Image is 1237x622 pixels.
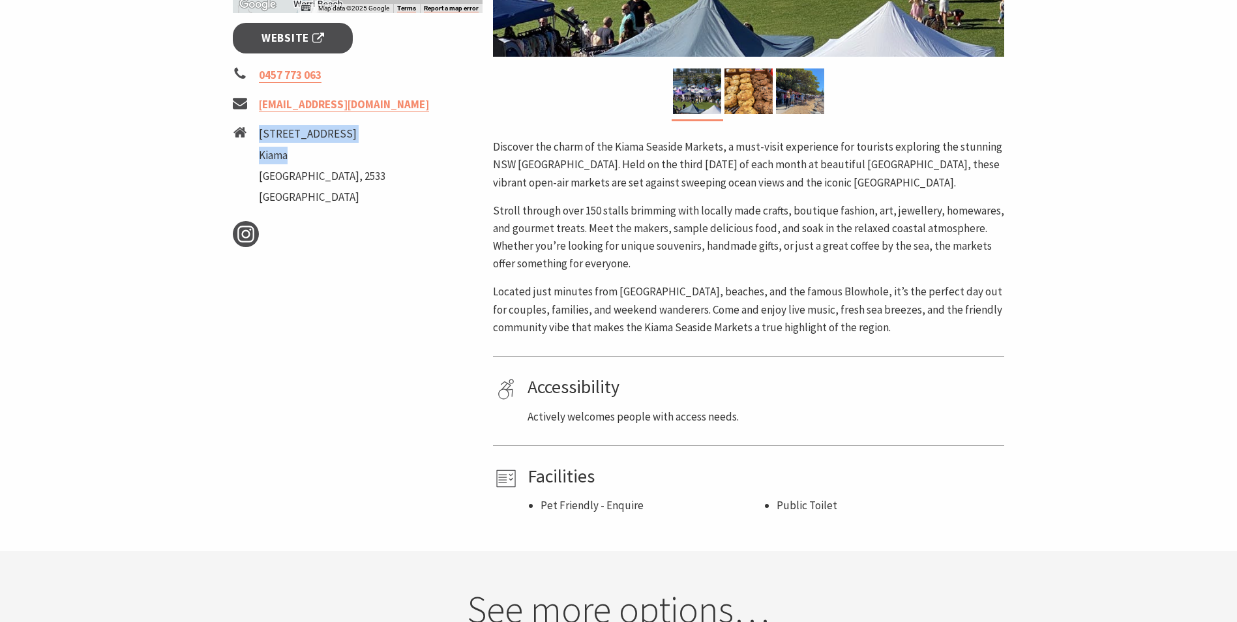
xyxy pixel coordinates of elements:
[528,376,1000,398] h4: Accessibility
[397,5,416,12] a: Terms (opens in new tab)
[776,68,824,114] img: market photo
[777,497,1000,514] li: Public Toilet
[424,5,479,12] a: Report a map error
[528,466,1000,488] h4: Facilities
[259,168,385,185] li: [GEOGRAPHIC_DATA], 2533
[259,147,385,164] li: Kiama
[493,283,1004,336] p: Located just minutes from [GEOGRAPHIC_DATA], beaches, and the famous Blowhole, it’s the perfect d...
[233,23,353,53] a: Website
[493,138,1004,192] p: Discover the charm of the Kiama Seaside Markets, a must-visit experience for tourists exploring t...
[724,68,773,114] img: Market ptoduce
[541,497,764,514] li: Pet Friendly - Enquire
[259,188,385,206] li: [GEOGRAPHIC_DATA]
[301,4,310,13] button: Keyboard shortcuts
[259,68,321,83] a: 0457 773 063
[673,68,721,114] img: Kiama Seaside Market
[259,125,385,143] li: [STREET_ADDRESS]
[528,408,1000,426] p: Actively welcomes people with access needs.
[318,5,389,12] span: Map data ©2025 Google
[493,202,1004,273] p: Stroll through over 150 stalls brimming with locally made crafts, boutique fashion, art, jeweller...
[259,97,429,112] a: [EMAIL_ADDRESS][DOMAIN_NAME]
[261,29,324,47] span: Website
